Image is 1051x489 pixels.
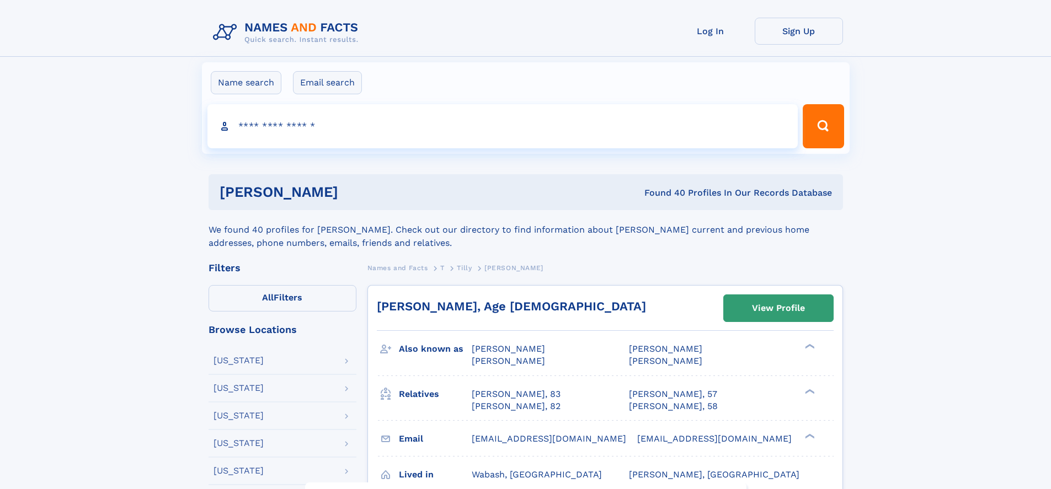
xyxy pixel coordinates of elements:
span: All [262,292,274,303]
span: [EMAIL_ADDRESS][DOMAIN_NAME] [472,433,626,444]
div: [US_STATE] [214,356,264,365]
div: View Profile [752,295,805,321]
a: Log In [666,18,755,45]
span: [PERSON_NAME] [472,356,545,366]
div: Found 40 Profiles In Our Records Database [491,187,832,199]
span: [PERSON_NAME] [629,343,702,354]
div: ❯ [802,432,815,439]
h1: [PERSON_NAME] [220,185,492,199]
div: [US_STATE] [214,439,264,448]
a: Tilly [457,261,472,275]
h3: Lived in [399,465,472,484]
span: [PERSON_NAME] [484,264,543,272]
img: Logo Names and Facts [209,18,367,47]
input: search input [207,104,798,148]
a: [PERSON_NAME], Age [DEMOGRAPHIC_DATA] [377,299,646,313]
h3: Email [399,429,472,448]
div: ❯ [802,388,815,395]
span: [PERSON_NAME], [GEOGRAPHIC_DATA] [629,469,799,480]
a: View Profile [724,295,833,321]
label: Name search [211,71,281,94]
div: [US_STATE] [214,411,264,420]
div: ❯ [802,343,815,350]
a: [PERSON_NAME], 57 [629,388,717,400]
a: [PERSON_NAME], 82 [472,400,561,412]
span: [EMAIL_ADDRESS][DOMAIN_NAME] [637,433,792,444]
div: [US_STATE] [214,466,264,475]
span: Tilly [457,264,472,272]
a: [PERSON_NAME], 83 [472,388,561,400]
h3: Also known as [399,340,472,358]
span: T [440,264,445,272]
a: [PERSON_NAME], 58 [629,400,718,412]
div: We found 40 profiles for [PERSON_NAME]. Check out our directory to find information about [PERSON... [209,210,843,250]
div: Filters [209,263,356,273]
a: Names and Facts [367,261,428,275]
label: Filters [209,285,356,311]
span: [PERSON_NAME] [472,343,545,354]
span: [PERSON_NAME] [629,356,702,366]
label: Email search [293,71,362,94]
h3: Relatives [399,385,472,404]
div: Browse Locations [209,325,356,335]
span: Wabash, [GEOGRAPHIC_DATA] [472,469,602,480]
div: [US_STATE] [214,384,264,393]
button: Search Button [803,104,844,148]
a: T [440,261,445,275]
a: Sign Up [755,18,843,45]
